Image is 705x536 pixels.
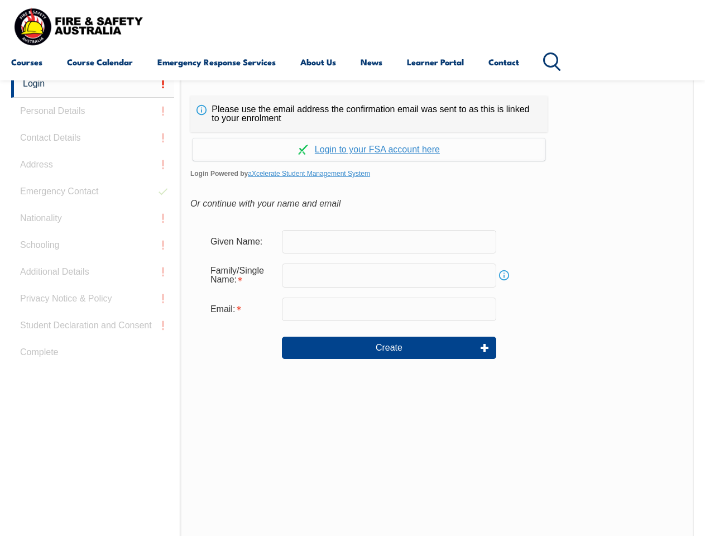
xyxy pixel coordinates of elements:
div: Email is required. [202,299,282,320]
a: Courses [11,49,42,75]
a: Emergency Response Services [157,49,276,75]
span: Login Powered by [190,165,684,182]
a: Contact [488,49,519,75]
div: Please use the email address the confirmation email was sent to as this is linked to your enrolment [190,96,548,132]
a: Login [11,70,174,98]
a: Course Calendar [67,49,133,75]
a: About Us [300,49,336,75]
a: Learner Portal [407,49,464,75]
div: Family/Single Name is required. [202,260,282,290]
a: Info [496,267,512,283]
div: Or continue with your name and email [190,195,684,212]
button: Create [282,337,496,359]
a: aXcelerate Student Management System [248,170,370,178]
a: News [361,49,382,75]
div: Given Name: [202,231,282,252]
img: Log in withaxcelerate [298,145,308,155]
